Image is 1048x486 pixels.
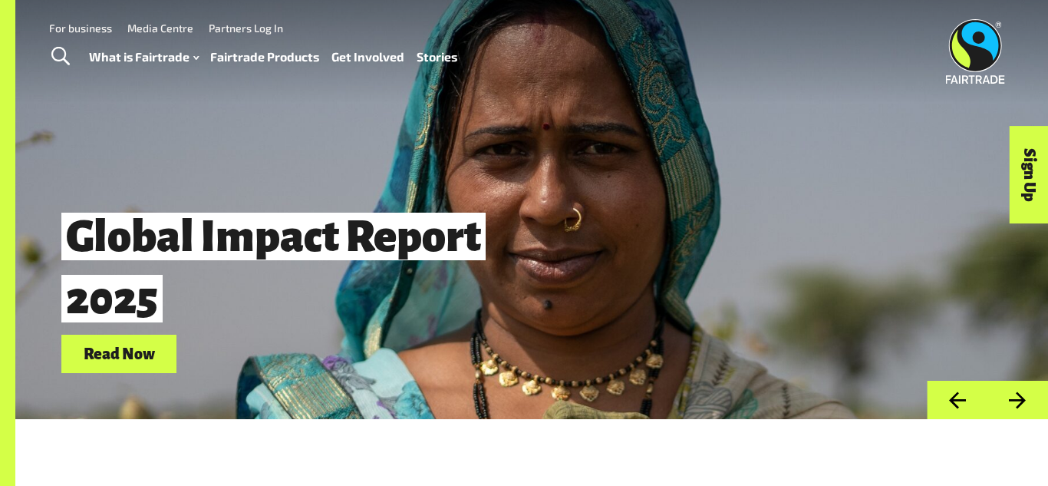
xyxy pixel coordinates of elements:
[946,19,1005,84] img: Fairtrade Australia New Zealand logo
[209,21,283,35] a: Partners Log In
[331,46,404,68] a: Get Involved
[417,46,457,68] a: Stories
[41,38,79,76] a: Toggle Search
[89,46,199,68] a: What is Fairtrade
[49,21,112,35] a: For business
[987,381,1048,420] button: Next
[927,381,987,420] button: Previous
[61,213,486,322] span: Global Impact Report 2025
[127,21,193,35] a: Media Centre
[61,335,176,374] a: Read Now
[210,46,319,68] a: Fairtrade Products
